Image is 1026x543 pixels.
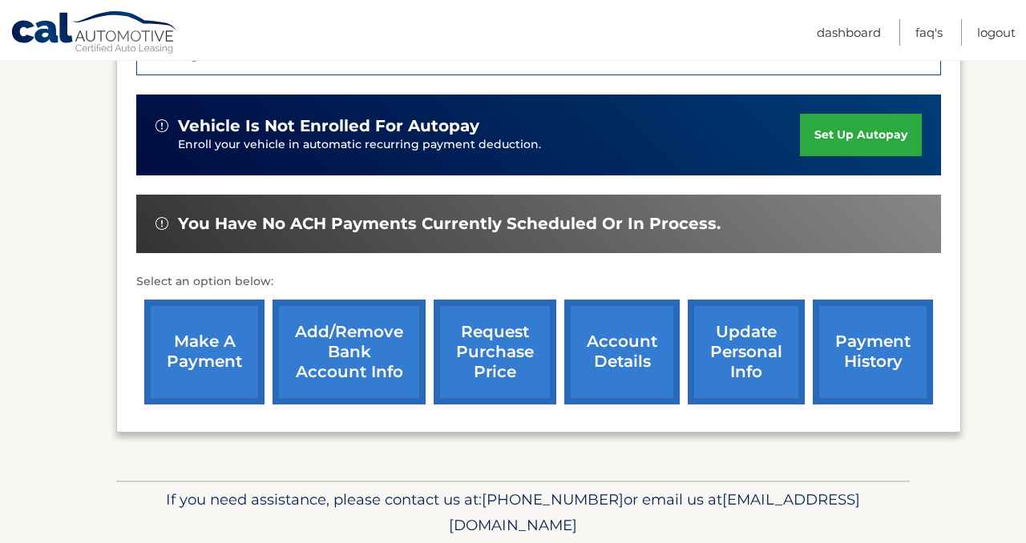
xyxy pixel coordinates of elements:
[178,116,479,136] span: vehicle is not enrolled for autopay
[977,19,1016,46] a: Logout
[564,300,680,404] a: account details
[800,114,922,156] a: set up autopay
[168,48,465,62] p: Congratulations and welcome to CAL Automotive!!
[136,272,941,292] p: Select an option below:
[813,300,933,404] a: payment history
[915,19,943,46] a: FAQ's
[10,10,179,57] a: Cal Automotive
[817,19,881,46] a: Dashboard
[144,300,265,404] a: make a payment
[434,300,556,404] a: request purchase price
[178,136,800,154] p: Enroll your vehicle in automatic recurring payment deduction.
[156,119,168,132] img: alert-white.svg
[178,214,721,234] span: You have no ACH payments currently scheduled or in process.
[482,490,624,509] span: [PHONE_NUMBER]
[156,217,168,230] img: alert-white.svg
[127,487,899,538] p: If you need assistance, please contact us at: or email us at
[688,300,805,404] a: update personal info
[273,300,426,404] a: Add/Remove bank account info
